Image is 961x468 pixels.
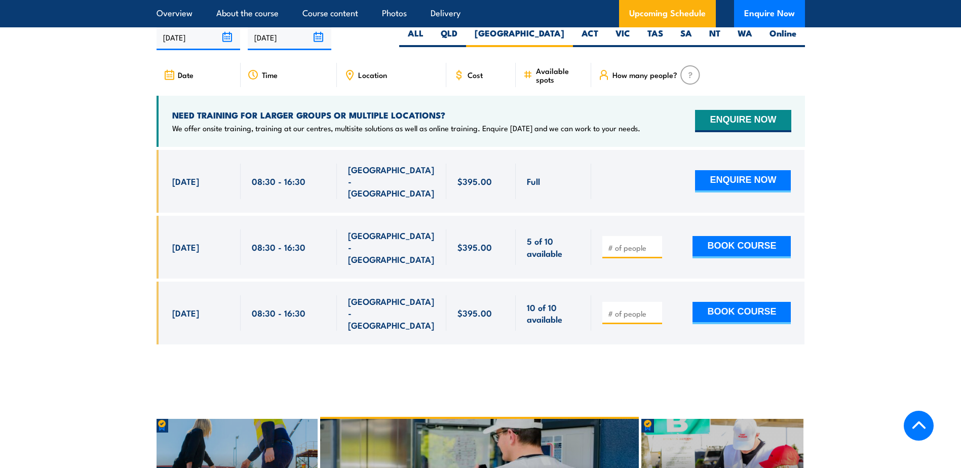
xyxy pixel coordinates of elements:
[432,27,466,47] label: QLD
[612,70,677,79] span: How many people?
[172,241,199,253] span: [DATE]
[157,24,240,50] input: From date
[761,27,805,47] label: Online
[527,301,580,325] span: 10 of 10 available
[607,27,639,47] label: VIC
[457,175,492,187] span: $395.00
[348,229,435,265] span: [GEOGRAPHIC_DATA] - [GEOGRAPHIC_DATA]
[172,109,640,121] h4: NEED TRAINING FOR LARGER GROUPS OR MULTIPLE LOCATIONS?
[672,27,701,47] label: SA
[248,24,331,50] input: To date
[358,70,387,79] span: Location
[348,164,435,199] span: [GEOGRAPHIC_DATA] - [GEOGRAPHIC_DATA]
[639,27,672,47] label: TAS
[252,307,305,319] span: 08:30 - 16:30
[399,27,432,47] label: ALL
[252,175,305,187] span: 08:30 - 16:30
[608,243,659,253] input: # of people
[348,295,435,331] span: [GEOGRAPHIC_DATA] - [GEOGRAPHIC_DATA]
[693,236,791,258] button: BOOK COURSE
[457,307,492,319] span: $395.00
[693,302,791,324] button: BOOK COURSE
[172,123,640,133] p: We offer onsite training, training at our centres, multisite solutions as well as online training...
[262,70,278,79] span: Time
[172,175,199,187] span: [DATE]
[729,27,761,47] label: WA
[457,241,492,253] span: $395.00
[468,70,483,79] span: Cost
[701,27,729,47] label: NT
[252,241,305,253] span: 08:30 - 16:30
[695,170,791,192] button: ENQUIRE NOW
[527,235,580,259] span: 5 of 10 available
[695,110,791,132] button: ENQUIRE NOW
[178,70,194,79] span: Date
[608,308,659,319] input: # of people
[172,307,199,319] span: [DATE]
[573,27,607,47] label: ACT
[536,66,584,84] span: Available spots
[527,175,540,187] span: Full
[466,27,573,47] label: [GEOGRAPHIC_DATA]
